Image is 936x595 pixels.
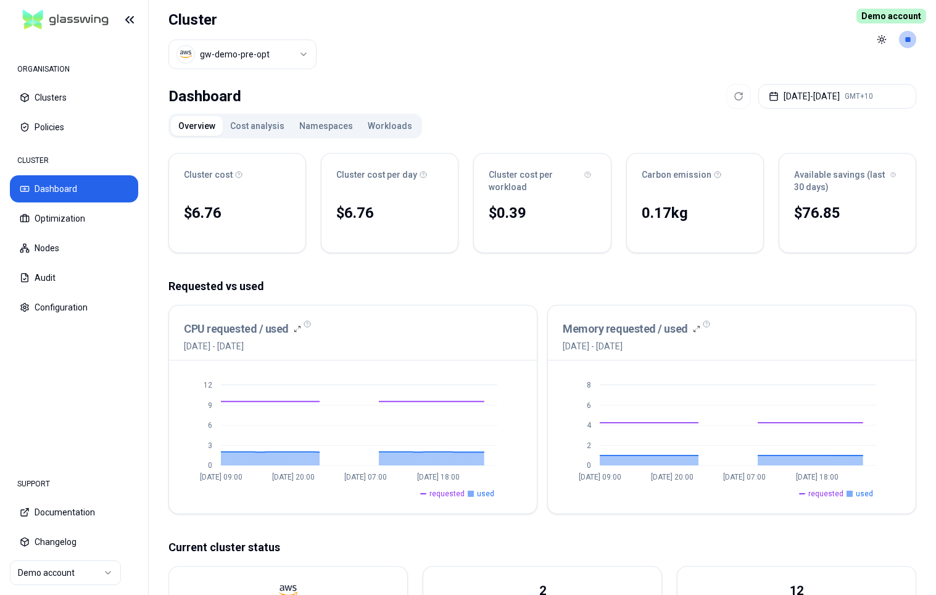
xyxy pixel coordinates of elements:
[10,528,138,555] button: Changelog
[336,169,443,181] div: Cluster cost per day
[489,169,595,193] div: Cluster cost per workload
[168,40,317,69] button: Select a value
[845,91,873,101] span: GMT+10
[208,401,212,410] tspan: 9
[587,401,591,410] tspan: 6
[579,473,621,481] tspan: [DATE] 09:00
[796,473,839,481] tspan: [DATE] 18:00
[10,264,138,291] button: Audit
[856,489,873,499] span: used
[223,116,292,136] button: Cost analysis
[10,205,138,232] button: Optimization
[587,381,591,389] tspan: 8
[168,84,241,109] div: Dashboard
[360,116,420,136] button: Workloads
[168,278,916,295] p: Requested vs used
[587,441,591,450] tspan: 2
[208,441,212,450] tspan: 3
[417,473,460,481] tspan: [DATE] 18:00
[10,148,138,173] div: CLUSTER
[184,320,289,338] h3: CPU requested / used
[10,175,138,202] button: Dashboard
[10,114,138,141] button: Policies
[168,539,916,556] p: Current cluster status
[642,203,748,223] div: 0.17 kg
[10,294,138,321] button: Configuration
[477,489,494,499] span: used
[489,203,595,223] div: $0.39
[208,461,212,470] tspan: 0
[200,473,242,481] tspan: [DATE] 09:00
[171,116,223,136] button: Overview
[10,84,138,111] button: Clusters
[856,9,926,23] span: Demo account
[204,381,212,389] tspan: 12
[200,48,270,60] div: gw-demo-pre-opt
[563,320,688,338] h3: Memory requested / used
[184,203,291,223] div: $6.76
[272,473,315,481] tspan: [DATE] 20:00
[723,473,766,481] tspan: [DATE] 07:00
[208,421,212,430] tspan: 6
[587,461,591,470] tspan: 0
[180,48,192,60] img: aws
[168,10,317,30] h1: Cluster
[18,6,114,35] img: GlassWing
[10,499,138,526] button: Documentation
[10,235,138,262] button: Nodes
[184,169,291,181] div: Cluster cost
[336,203,443,223] div: $6.76
[563,340,700,352] span: [DATE] - [DATE]
[808,489,843,499] span: requested
[344,473,387,481] tspan: [DATE] 07:00
[642,169,748,181] div: Carbon emission
[651,473,694,481] tspan: [DATE] 20:00
[184,340,301,352] span: [DATE] - [DATE]
[292,116,360,136] button: Namespaces
[794,169,901,193] div: Available savings (last 30 days)
[429,489,465,499] span: requested
[758,84,916,109] button: [DATE]-[DATE]GMT+10
[10,57,138,81] div: ORGANISATION
[587,421,592,430] tspan: 4
[10,472,138,496] div: SUPPORT
[794,203,901,223] div: $76.85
